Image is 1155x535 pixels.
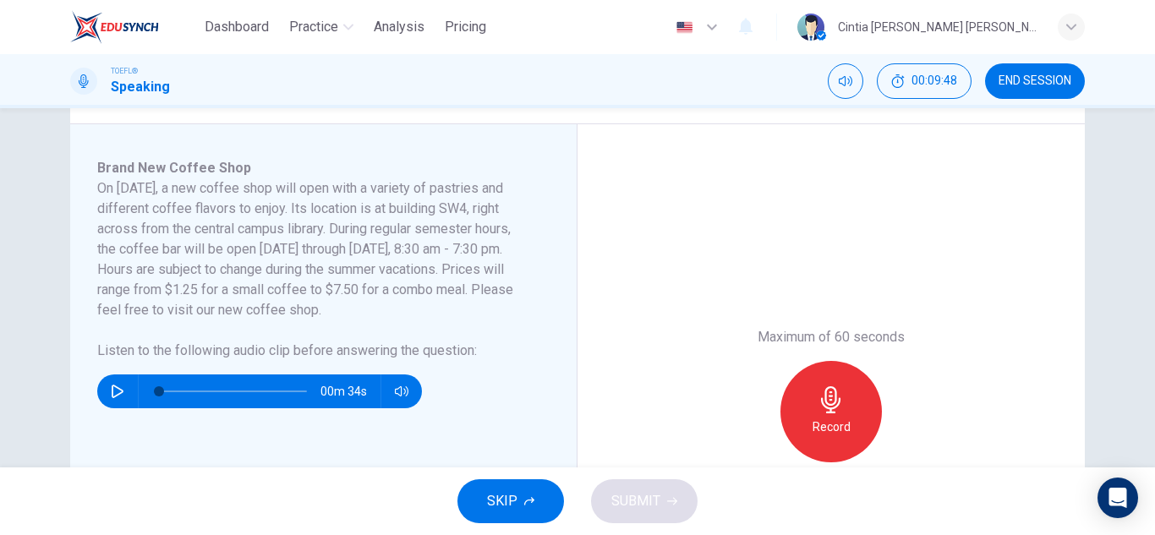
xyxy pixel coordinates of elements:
div: Open Intercom Messenger [1098,478,1138,518]
button: SKIP [457,479,564,523]
h6: Listen to the following audio clip before answering the question : [97,341,529,361]
span: SKIP [487,489,517,513]
div: Mute [828,63,863,99]
span: Analysis [374,17,424,37]
img: EduSynch logo [70,10,159,44]
span: Pricing [445,17,486,37]
div: Hide [877,63,972,99]
h1: Speaking [111,77,170,97]
img: Profile picture [797,14,824,41]
div: Cintia [PERSON_NAME] [PERSON_NAME] [838,17,1037,37]
button: Analysis [367,12,431,42]
img: en [674,21,695,34]
span: Practice [289,17,338,37]
button: Practice [282,12,360,42]
button: Pricing [438,12,493,42]
h6: On [DATE], a new coffee shop will open with a variety of pastries and different coffee flavors to... [97,178,529,320]
button: END SESSION [985,63,1085,99]
span: Brand New Coffee Shop [97,160,251,176]
span: TOEFL® [111,65,138,77]
span: END SESSION [999,74,1071,88]
h6: Maximum of 60 seconds [758,327,905,347]
span: Dashboard [205,17,269,37]
span: 00:09:48 [911,74,957,88]
button: Record [780,361,882,462]
span: 00m 34s [320,374,380,408]
h6: Record [813,417,851,437]
a: EduSynch logo [70,10,198,44]
button: Dashboard [198,12,276,42]
button: 00:09:48 [877,63,972,99]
